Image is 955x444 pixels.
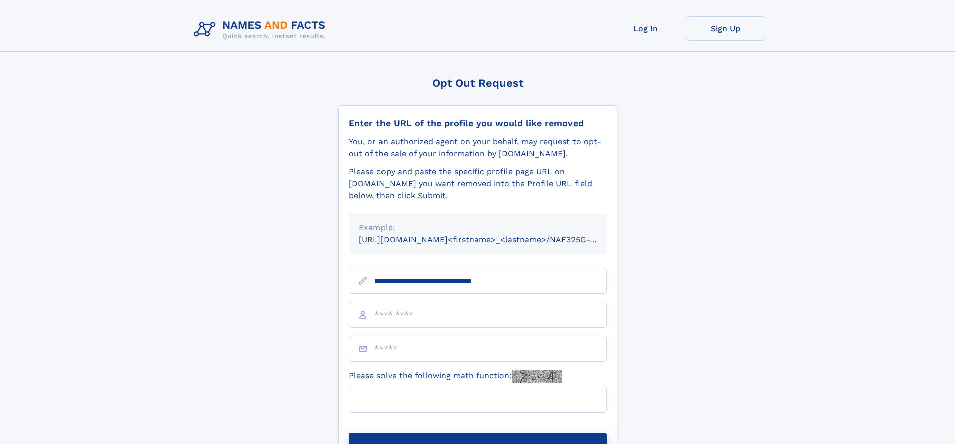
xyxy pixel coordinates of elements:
div: Enter the URL of the profile you would like removed [349,118,607,129]
a: Sign Up [686,16,766,41]
img: Logo Names and Facts [189,16,334,43]
div: Opt Out Request [338,77,617,89]
div: Example: [359,222,597,234]
small: [URL][DOMAIN_NAME]<firstname>_<lastname>/NAF325G-xxxxxxxx [359,235,626,244]
div: Please copy and paste the specific profile page URL on [DOMAIN_NAME] you want removed into the Pr... [349,166,607,202]
div: You, or an authorized agent on your behalf, may request to opt-out of the sale of your informatio... [349,136,607,160]
a: Log In [606,16,686,41]
label: Please solve the following math function: [349,370,562,383]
